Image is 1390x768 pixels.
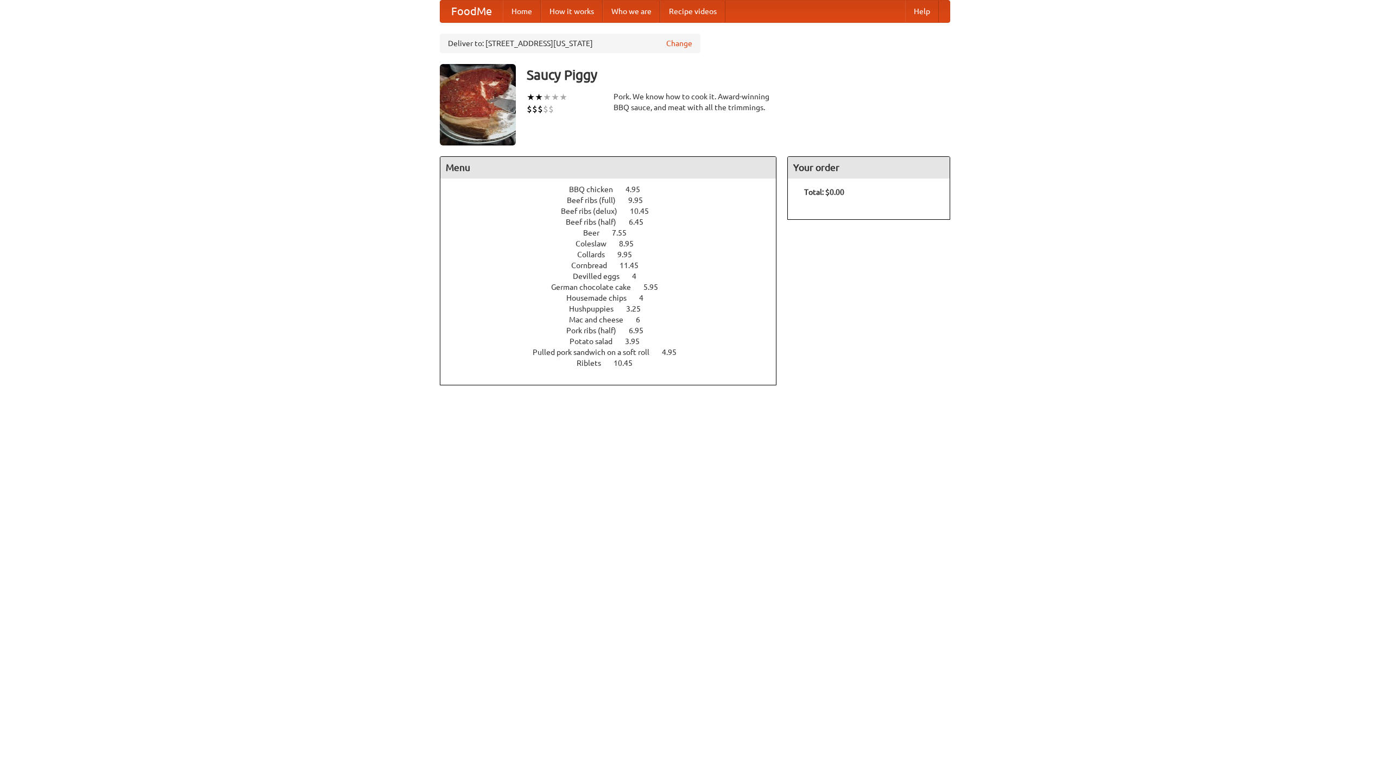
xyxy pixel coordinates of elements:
span: 11.45 [620,261,649,270]
b: Total: $0.00 [804,188,844,196]
span: Housemade chips [566,294,637,302]
a: Who we are [603,1,660,22]
li: ★ [543,91,551,103]
span: BBQ chicken [569,185,624,194]
a: Riblets 10.45 [577,359,653,367]
li: $ [527,103,532,115]
span: 10.45 [614,359,643,367]
img: angular.jpg [440,64,516,145]
a: Home [503,1,541,22]
span: 7.55 [612,229,637,237]
span: Riblets [577,359,612,367]
span: 6.95 [629,326,654,335]
a: Beef ribs (full) 9.95 [567,196,663,205]
span: German chocolate cake [551,283,642,291]
a: Help [905,1,939,22]
span: Devilled eggs [573,272,630,281]
a: Hushpuppies 3.25 [569,304,661,313]
span: Beef ribs (full) [567,196,627,205]
div: Deliver to: [STREET_ADDRESS][US_STATE] [440,34,700,53]
a: Change [666,38,692,49]
a: FoodMe [440,1,503,22]
span: Hushpuppies [569,304,624,313]
span: Cornbread [571,261,618,270]
a: Beef ribs (half) 6.45 [566,218,664,226]
span: Potato salad [570,337,623,346]
li: ★ [559,91,567,103]
span: 5.95 [643,283,669,291]
a: Beer 7.55 [583,229,647,237]
span: Coleslaw [576,239,617,248]
span: 6.45 [629,218,654,226]
span: Beef ribs (half) [566,218,627,226]
li: ★ [551,91,559,103]
span: 8.95 [619,239,645,248]
h4: Your order [788,157,950,179]
a: Cornbread 11.45 [571,261,659,270]
li: $ [538,103,543,115]
a: Potato salad 3.95 [570,337,660,346]
a: Collards 9.95 [577,250,652,259]
a: German chocolate cake 5.95 [551,283,678,291]
li: ★ [535,91,543,103]
h4: Menu [440,157,776,179]
span: 6 [636,315,651,324]
a: Housemade chips 4 [566,294,664,302]
li: ★ [527,91,535,103]
a: Pork ribs (half) 6.95 [566,326,664,335]
span: 10.45 [630,207,660,215]
span: Collards [577,250,616,259]
div: Pork. We know how to cook it. Award-winning BBQ sauce, and meat with all the trimmings. [614,91,776,113]
span: 4.95 [662,348,687,357]
a: BBQ chicken 4.95 [569,185,660,194]
span: 9.95 [617,250,643,259]
span: 9.95 [628,196,654,205]
a: Devilled eggs 4 [573,272,656,281]
a: Coleslaw 8.95 [576,239,654,248]
span: Beer [583,229,610,237]
span: Pulled pork sandwich on a soft roll [533,348,660,357]
a: Recipe videos [660,1,725,22]
span: Mac and cheese [569,315,634,324]
li: $ [543,103,548,115]
li: $ [532,103,538,115]
h3: Saucy Piggy [527,64,950,86]
a: How it works [541,1,603,22]
span: Pork ribs (half) [566,326,627,335]
a: Pulled pork sandwich on a soft roll 4.95 [533,348,697,357]
a: Beef ribs (delux) 10.45 [561,207,669,215]
li: $ [548,103,554,115]
span: 4 [639,294,654,302]
span: 4 [632,272,647,281]
span: 3.95 [625,337,650,346]
span: Beef ribs (delux) [561,207,628,215]
a: Mac and cheese 6 [569,315,660,324]
span: 3.25 [626,304,652,313]
span: 4.95 [625,185,651,194]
